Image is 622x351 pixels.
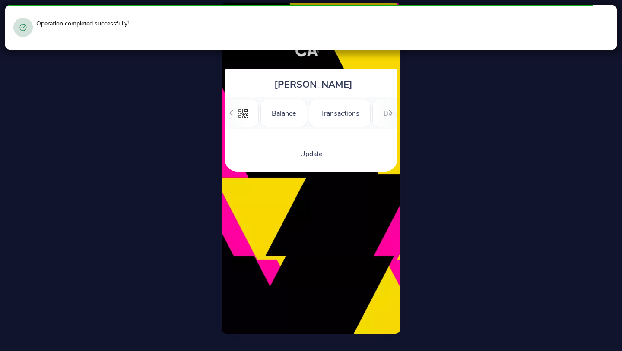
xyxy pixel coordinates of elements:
[260,108,307,117] a: Balance
[274,78,352,91] span: [PERSON_NAME]
[260,100,307,127] div: Balance
[309,100,371,127] div: Transactions
[309,108,371,117] a: Transactions
[229,149,393,159] center: Update
[36,19,129,28] span: Operation completed successfully!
